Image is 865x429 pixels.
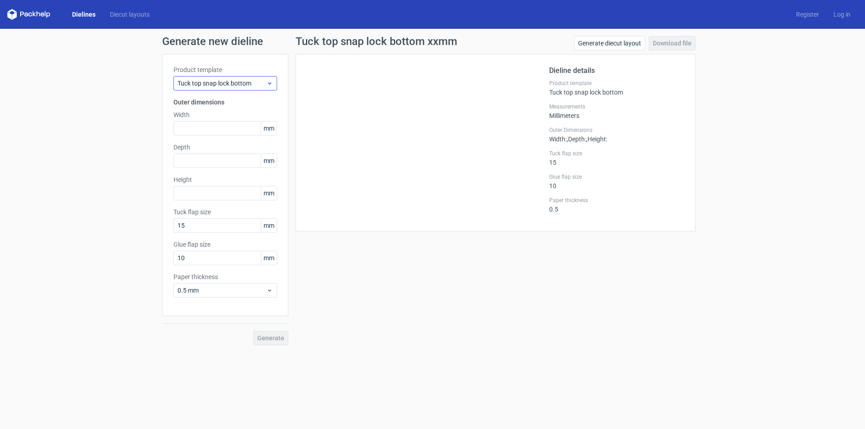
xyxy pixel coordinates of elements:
span: , Depth : [567,135,586,143]
label: Paper thickness [549,197,684,204]
div: 0.5 [549,197,684,213]
a: Log in [826,10,858,19]
h3: Outer dimensions [173,98,277,107]
span: 0.5 mm [178,286,266,295]
label: Measurements [549,103,684,110]
label: Height [173,175,277,184]
div: 10 [549,173,684,190]
label: Tuck flap size [173,208,277,217]
span: mm [261,251,277,265]
div: 15 [549,150,684,166]
label: Glue flap size [549,173,684,181]
label: Tuck flap size [549,150,684,157]
span: mm [261,219,277,232]
label: Paper thickness [173,272,277,281]
label: Depth [173,143,277,152]
span: Tuck top snap lock bottom [178,79,266,88]
label: Product template [549,80,684,87]
a: Dielines [65,10,103,19]
span: mm [261,122,277,135]
span: , Height : [586,135,607,143]
span: mm [261,186,277,200]
label: Product template [173,65,277,74]
a: Generate diecut layout [574,36,645,50]
span: mm [261,154,277,167]
h1: Generate new dieline [162,36,703,47]
div: Tuck top snap lock bottom [549,80,684,96]
label: Glue flap size [173,240,277,249]
label: Width [173,110,277,119]
a: Register [789,10,826,19]
div: Millimeters [549,103,684,119]
h1: Tuck top snap lock bottom xxmm [296,36,457,47]
h2: Dieline details [549,65,684,76]
span: Width : [549,135,567,143]
label: Outer Dimensions [549,126,684,134]
a: Diecut layouts [103,10,157,19]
